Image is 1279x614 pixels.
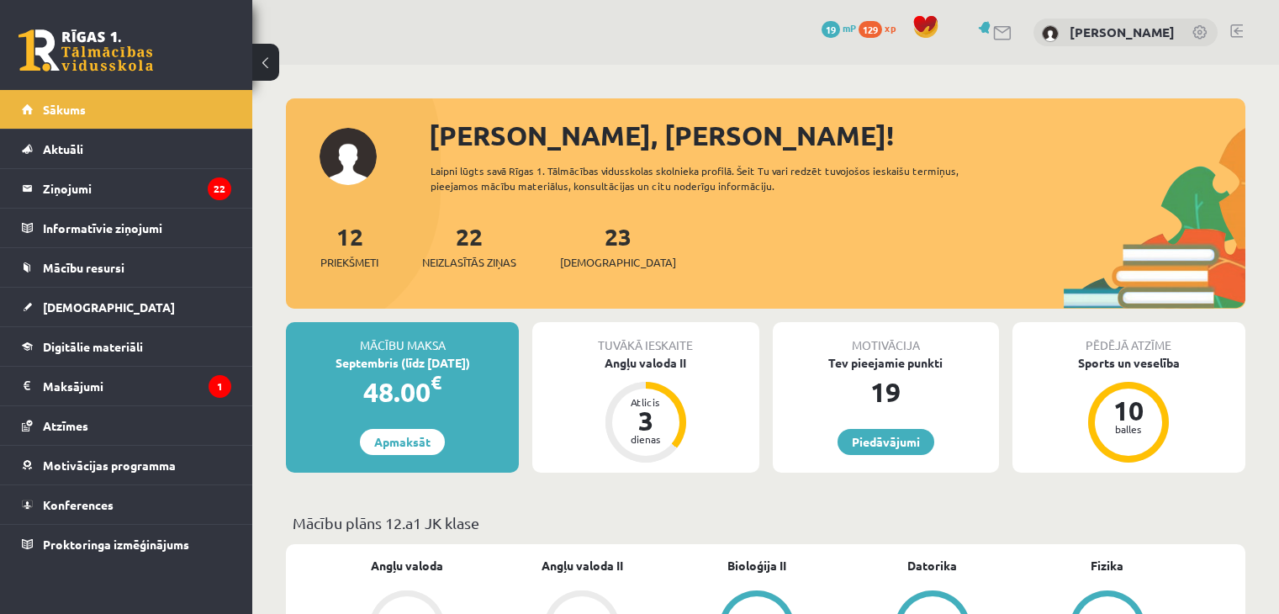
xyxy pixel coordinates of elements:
[422,254,516,271] span: Neizlasītās ziņas
[43,299,175,315] span: [DEMOGRAPHIC_DATA]
[43,458,176,473] span: Motivācijas programma
[360,429,445,455] a: Apmaksāt
[43,339,143,354] span: Digitālie materiāli
[773,354,999,372] div: Tev pieejamie punkti
[43,141,83,156] span: Aktuāli
[859,21,882,38] span: 129
[43,169,231,208] legend: Ziņojumi
[43,418,88,433] span: Atzīmes
[822,21,840,38] span: 19
[542,557,623,574] a: Angļu valoda II
[22,406,231,445] a: Atzīmes
[1070,24,1175,40] a: [PERSON_NAME]
[209,375,231,398] i: 1
[208,177,231,200] i: 22
[286,372,519,412] div: 48.00
[43,537,189,552] span: Proktoringa izmēģinājums
[532,322,758,354] div: Tuvākā ieskaite
[1012,354,1245,465] a: Sports un veselība 10 balles
[1042,25,1059,42] img: Roberts Bondarevs
[822,21,856,34] a: 19 mP
[885,21,896,34] span: xp
[532,354,758,465] a: Angļu valoda II Atlicis 3 dienas
[293,511,1239,534] p: Mācību plāns 12.a1 JK klase
[431,163,1007,193] div: Laipni lūgts savā Rīgas 1. Tālmācības vidusskolas skolnieka profilā. Šeit Tu vari redzēt tuvojošo...
[838,429,934,455] a: Piedāvājumi
[320,221,378,271] a: 12Priekšmeti
[621,434,671,444] div: dienas
[422,221,516,271] a: 22Neizlasītās ziņas
[22,288,231,326] a: [DEMOGRAPHIC_DATA]
[1103,397,1154,424] div: 10
[621,397,671,407] div: Atlicis
[1091,557,1123,574] a: Fizika
[22,327,231,366] a: Digitālie materiāli
[22,209,231,247] a: Informatīvie ziņojumi
[727,557,786,574] a: Bioloģija II
[43,367,231,405] legend: Maksājumi
[773,372,999,412] div: 19
[43,102,86,117] span: Sākums
[22,169,231,208] a: Ziņojumi22
[1012,354,1245,372] div: Sports un veselība
[286,322,519,354] div: Mācību maksa
[371,557,443,574] a: Angļu valoda
[22,90,231,129] a: Sākums
[843,21,856,34] span: mP
[22,525,231,564] a: Proktoringa izmēģinājums
[22,485,231,524] a: Konferences
[22,248,231,287] a: Mācību resursi
[43,497,114,512] span: Konferences
[1012,322,1245,354] div: Pēdējā atzīme
[43,209,231,247] legend: Informatīvie ziņojumi
[22,446,231,484] a: Motivācijas programma
[560,254,676,271] span: [DEMOGRAPHIC_DATA]
[907,557,957,574] a: Datorika
[286,354,519,372] div: Septembris (līdz [DATE])
[431,370,441,394] span: €
[43,260,124,275] span: Mācību resursi
[320,254,378,271] span: Priekšmeti
[18,29,153,71] a: Rīgas 1. Tālmācības vidusskola
[560,221,676,271] a: 23[DEMOGRAPHIC_DATA]
[1103,424,1154,434] div: balles
[859,21,904,34] a: 129 xp
[773,322,999,354] div: Motivācija
[429,115,1245,156] div: [PERSON_NAME], [PERSON_NAME]!
[22,367,231,405] a: Maksājumi1
[22,130,231,168] a: Aktuāli
[532,354,758,372] div: Angļu valoda II
[621,407,671,434] div: 3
